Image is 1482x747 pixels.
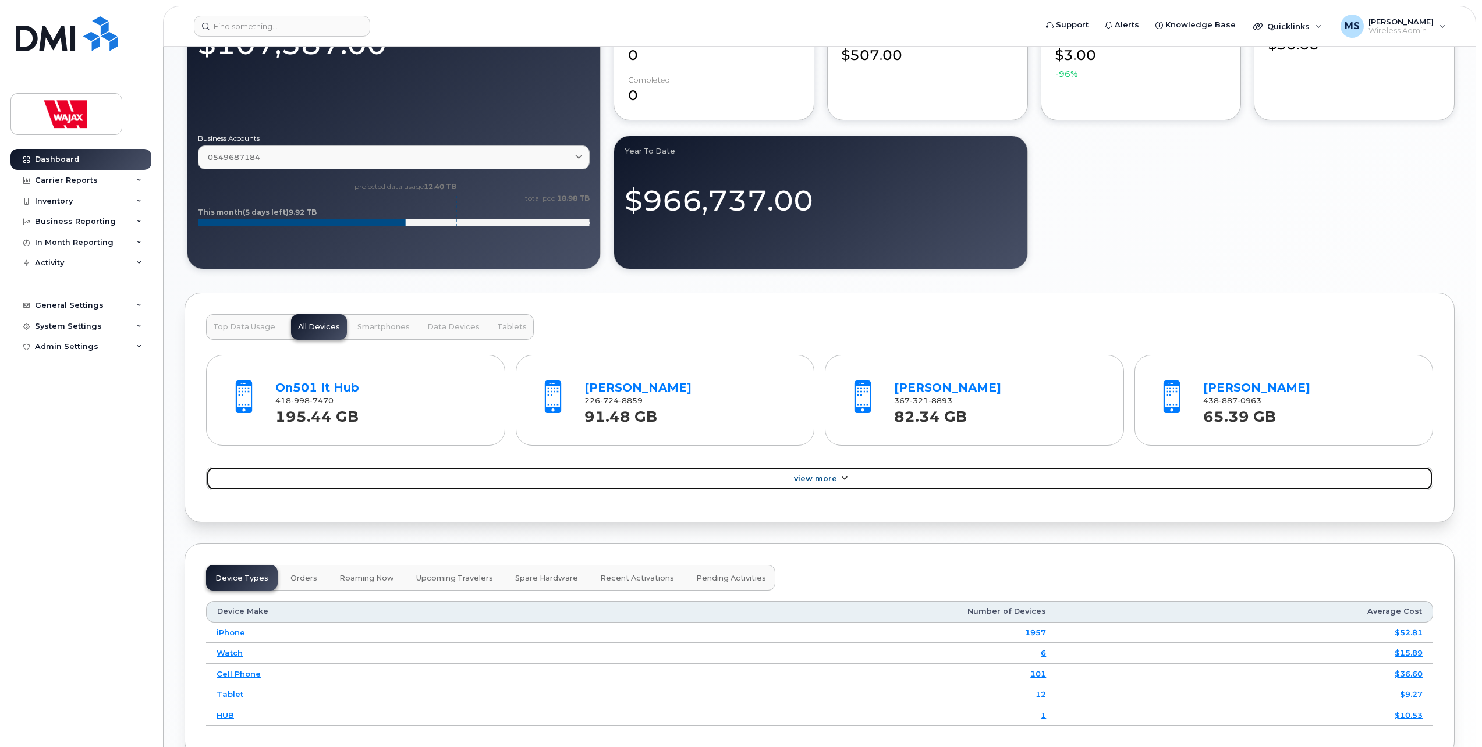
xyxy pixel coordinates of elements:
[928,396,952,405] span: 8893
[206,467,1433,491] a: View More
[290,574,317,583] span: Orders
[696,574,766,583] span: Pending Activities
[628,76,670,84] div: completed
[1203,396,1261,405] span: 438
[275,401,359,425] strong: 195.44 GB
[420,314,487,340] button: Data Devices
[350,314,417,340] button: Smartphones
[1056,19,1089,31] span: Support
[910,396,928,405] span: 321
[1056,601,1433,622] th: Average Cost
[524,194,590,202] text: total pool
[1036,689,1046,699] a: 12
[557,194,590,202] tspan: 18.98 TB
[628,35,800,66] div: 0
[206,314,282,340] button: Top Data Usage
[217,628,245,637] a: iPhone
[1203,380,1310,394] a: [PERSON_NAME]
[1400,689,1423,699] a: $9.27
[515,574,578,583] span: Spare Hardware
[357,322,410,332] span: Smartphones
[198,145,590,169] a: 0549687184
[275,396,334,405] span: 418
[794,474,837,483] span: View More
[217,669,261,678] a: Cell Phone
[291,396,310,405] span: 998
[565,601,1056,622] th: Number of Devices
[1041,648,1046,657] a: 6
[243,208,289,216] tspan: (5 days left)
[1395,710,1423,720] a: $10.53
[198,135,590,142] label: Business Accounts
[198,208,243,216] tspan: This month
[310,396,334,405] span: 7470
[1055,35,1227,80] div: $3.00
[194,16,370,37] input: Find something...
[289,208,317,216] tspan: 9.92 TB
[1267,22,1310,31] span: Quicklinks
[1219,396,1238,405] span: 887
[1097,13,1147,37] a: Alerts
[625,170,1016,220] div: $966,737.00
[1041,710,1046,720] a: 1
[217,689,243,699] a: Tablet
[894,401,967,425] strong: 82.34 GB
[490,314,534,340] button: Tablets
[354,182,456,191] text: projected data usage
[424,182,456,191] tspan: 12.40 TB
[206,601,565,622] th: Device Make
[1025,628,1046,637] a: 1957
[1368,26,1434,35] span: Wireless Admin
[628,76,800,106] div: 0
[416,574,493,583] span: Upcoming Travelers
[894,396,952,405] span: 367
[584,401,657,425] strong: 91.48 GB
[600,574,674,583] span: Recent Activations
[1332,15,1454,38] div: Moe Suliman
[1395,628,1423,637] a: $52.81
[842,35,1013,66] div: $507.00
[1115,19,1139,31] span: Alerts
[1368,17,1434,26] span: [PERSON_NAME]
[1238,396,1261,405] span: 0963
[1345,19,1360,33] span: MS
[208,152,260,163] span: 0549687184
[584,380,692,394] a: [PERSON_NAME]
[217,710,234,720] a: HUB
[1147,13,1244,37] a: Knowledge Base
[339,574,394,583] span: Roaming Now
[894,380,1001,394] a: [PERSON_NAME]
[427,322,480,332] span: Data Devices
[1165,19,1236,31] span: Knowledge Base
[1203,401,1276,425] strong: 65.39 GB
[1395,648,1423,657] a: $15.89
[1245,15,1330,38] div: Quicklinks
[619,396,643,405] span: 8859
[625,147,1016,156] div: Year to Date
[600,396,619,405] span: 724
[217,648,243,657] a: Watch
[275,380,359,394] a: On501 It Hub
[584,396,643,405] span: 226
[1395,669,1423,678] a: $36.60
[1038,13,1097,37] a: Support
[497,322,527,332] span: Tablets
[1030,669,1046,678] a: 101
[1055,68,1078,80] span: -96%
[213,322,275,332] span: Top Data Usage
